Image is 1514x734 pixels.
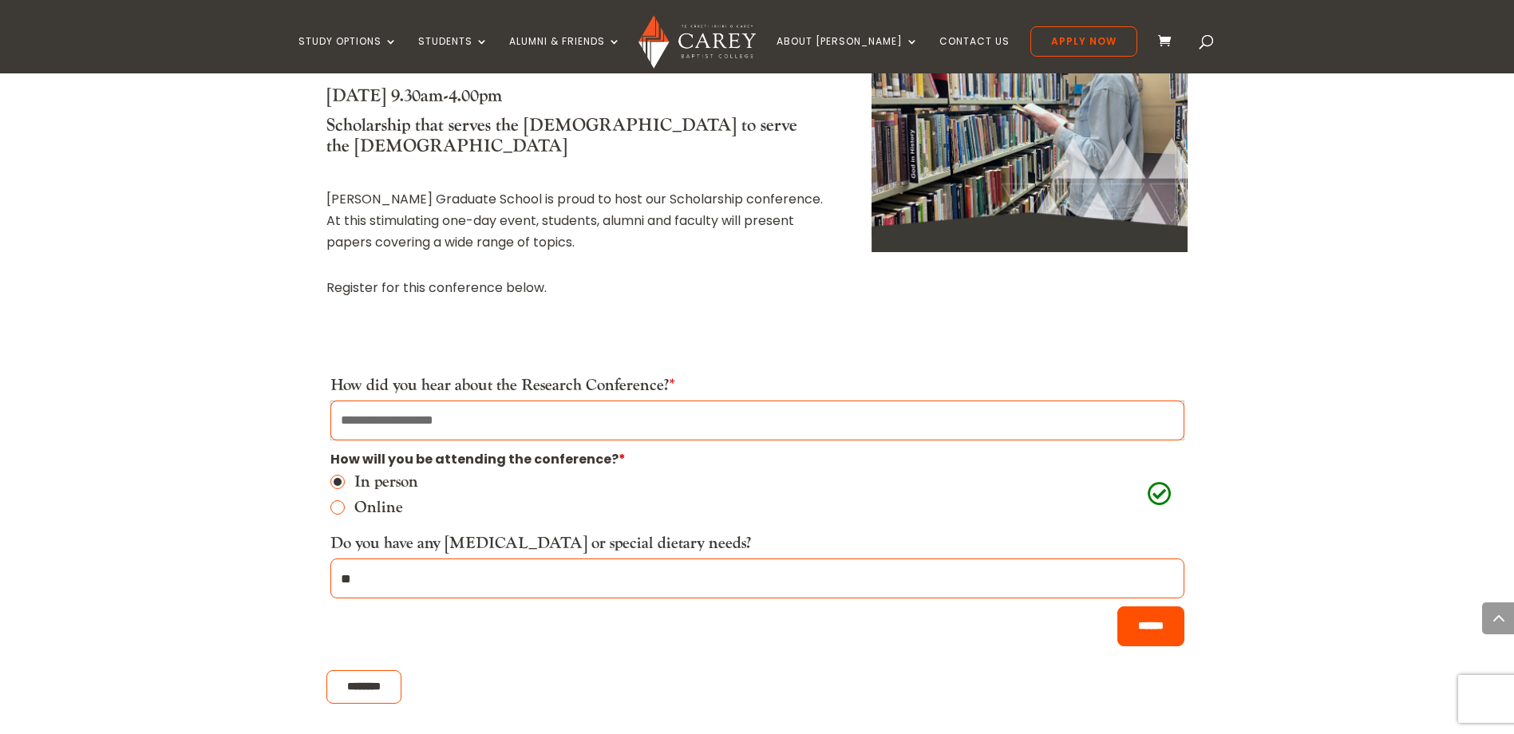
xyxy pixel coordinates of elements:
label: How did you hear about the Research Conference? [330,375,675,396]
p: Register for this conference below. [326,277,824,298]
h4: [DATE] 9.30am-4.00pm [326,85,824,114]
label: Do you have any [MEDICAL_DATA] or special dietary needs? [330,533,751,554]
a: Alumni & Friends [509,36,621,73]
a: Apply Now [1030,26,1137,57]
h4: Scholarship that serves the [DEMOGRAPHIC_DATA] to serve the [DEMOGRAPHIC_DATA] [326,115,824,165]
label: In person [354,474,1184,490]
a: About [PERSON_NAME] [777,36,919,73]
p: [PERSON_NAME] Graduate School is proud to host our Scholarship conference. At this stimulating on... [326,188,824,254]
span: How will you be attending the conference? [330,450,626,468]
a: Study Options [298,36,397,73]
label: Online [354,499,1184,515]
img: Carey Baptist College [638,15,756,69]
a: Contact Us [939,36,1010,73]
a: Students [418,36,488,73]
